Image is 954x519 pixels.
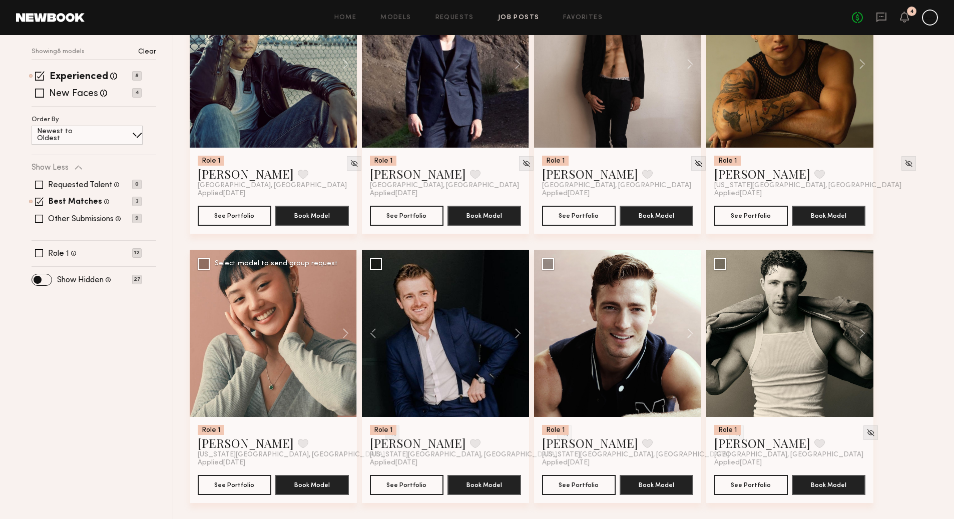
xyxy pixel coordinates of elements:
div: Applied [DATE] [370,190,521,198]
button: Book Model [275,206,349,226]
button: See Portfolio [714,475,788,495]
p: 4 [132,88,142,98]
div: Role 1 [714,425,741,435]
p: 12 [132,248,142,258]
label: Show Hidden [57,276,104,284]
img: Unhide Model [522,159,531,168]
div: Applied [DATE] [542,459,693,467]
a: Favorites [563,15,603,21]
a: Book Model [620,211,693,219]
p: Newest to Oldest [37,128,97,142]
a: Book Model [792,211,865,219]
label: Best Matches [49,198,102,206]
div: Applied [DATE] [370,459,521,467]
p: 8 [132,71,142,81]
button: See Portfolio [714,206,788,226]
img: Unhide Model [350,159,358,168]
div: Role 1 [370,156,396,166]
a: [PERSON_NAME] [198,435,294,451]
a: Book Model [620,480,693,488]
a: [PERSON_NAME] [370,166,466,182]
label: Other Submissions [48,215,114,223]
div: Role 1 [198,425,224,435]
button: Book Model [447,475,521,495]
img: Unhide Model [904,159,913,168]
a: [PERSON_NAME] [542,166,638,182]
a: [PERSON_NAME] [370,435,466,451]
span: [US_STATE][GEOGRAPHIC_DATA], [GEOGRAPHIC_DATA] [542,451,729,459]
button: See Portfolio [198,206,271,226]
a: [PERSON_NAME] [198,166,294,182]
a: Book Model [447,480,521,488]
a: Book Model [275,480,349,488]
button: Book Model [792,475,865,495]
label: Experienced [50,72,108,82]
button: See Portfolio [542,206,616,226]
div: Role 1 [198,156,224,166]
label: Requested Talent [48,181,112,189]
button: See Portfolio [370,206,443,226]
span: [US_STATE][GEOGRAPHIC_DATA], [GEOGRAPHIC_DATA] [198,451,385,459]
div: Role 1 [542,425,569,435]
span: [GEOGRAPHIC_DATA], [GEOGRAPHIC_DATA] [714,451,863,459]
a: [PERSON_NAME] [714,166,810,182]
p: Order By [32,117,59,123]
div: Applied [DATE] [714,459,865,467]
span: [GEOGRAPHIC_DATA], [GEOGRAPHIC_DATA] [198,182,347,190]
a: [PERSON_NAME] [542,435,638,451]
a: Book Model [447,211,521,219]
button: See Portfolio [542,475,616,495]
img: Unhide Model [866,428,875,437]
p: 27 [132,275,142,284]
a: Models [380,15,411,21]
p: Showing 8 models [32,49,85,55]
div: Applied [DATE] [198,190,349,198]
div: Applied [DATE] [542,190,693,198]
div: Applied [DATE] [714,190,865,198]
a: [PERSON_NAME] [714,435,810,451]
div: 4 [910,9,914,15]
button: Book Model [792,206,865,226]
button: Book Model [620,475,693,495]
p: 3 [132,197,142,206]
span: [US_STATE][GEOGRAPHIC_DATA], [GEOGRAPHIC_DATA] [714,182,901,190]
div: Role 1 [542,156,569,166]
div: Role 1 [714,156,741,166]
div: Applied [DATE] [198,459,349,467]
label: Role 1 [48,250,69,258]
label: New Faces [49,89,98,99]
p: 9 [132,214,142,223]
button: Book Model [620,206,693,226]
button: Book Model [447,206,521,226]
a: Home [334,15,357,21]
button: See Portfolio [198,475,271,495]
a: Job Posts [498,15,540,21]
p: 0 [132,180,142,189]
a: Book Model [792,480,865,488]
p: Clear [138,49,156,56]
img: Unhide Model [694,159,703,168]
span: [GEOGRAPHIC_DATA], [GEOGRAPHIC_DATA] [370,182,519,190]
a: Requests [435,15,474,21]
div: Select model to send group request [215,260,338,267]
a: Book Model [275,211,349,219]
span: [GEOGRAPHIC_DATA], [GEOGRAPHIC_DATA] [542,182,691,190]
div: Role 1 [370,425,396,435]
p: Show Less [32,164,69,172]
button: Book Model [275,475,349,495]
span: [US_STATE][GEOGRAPHIC_DATA], [GEOGRAPHIC_DATA] [370,451,557,459]
button: See Portfolio [370,475,443,495]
